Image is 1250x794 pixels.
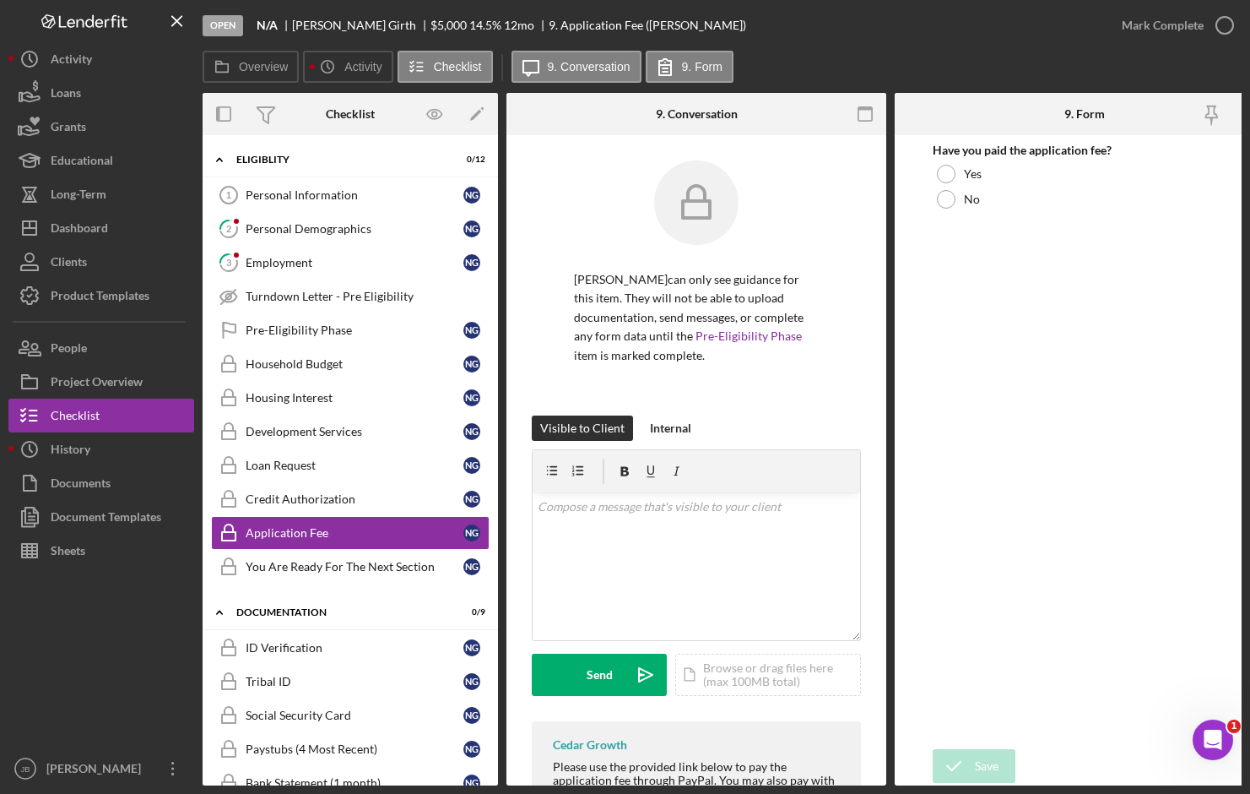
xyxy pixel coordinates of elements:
[211,482,490,516] a: Credit AuthorizationNG
[51,279,149,317] div: Product Templates
[211,550,490,584] a: You Are Ready For The Next SectionNG
[463,639,480,656] div: N G
[246,776,463,790] div: Bank Statement (1 month)
[455,155,485,165] div: 0 / 12
[463,707,480,724] div: N G
[574,270,819,365] p: [PERSON_NAME] can only see guidance for this item. They will not be able to upload documentation,...
[246,256,463,269] div: Employment
[695,329,802,343] a: Pre-Eligibility Phase
[239,60,288,73] label: Overview
[434,60,482,73] label: Checklist
[8,752,194,786] button: JB[PERSON_NAME]
[463,558,480,575] div: N G
[532,654,667,696] button: Send
[463,423,480,440] div: N G
[8,399,194,432] a: Checklist
[51,365,143,403] div: Project Overview
[8,110,194,144] a: Grants
[8,534,194,568] a: Sheets
[8,331,194,365] button: People
[463,389,480,406] div: N G
[211,246,490,280] a: 3EmploymentNG
[236,155,443,165] div: Eligiblity
[51,76,81,114] div: Loans
[226,223,231,234] tspan: 2
[292,19,430,32] div: [PERSON_NAME] Girth
[463,741,480,758] div: N G
[463,356,480,373] div: N G
[398,51,493,83] button: Checklist
[20,764,30,774] text: JB
[51,399,100,437] div: Checklist
[8,365,194,399] a: Project Overview
[469,19,501,32] div: 14.5 %
[51,144,113,182] div: Educational
[246,526,463,540] div: Application Fee
[8,144,194,177] button: Educational
[51,177,106,215] div: Long-Term
[344,60,381,73] label: Activity
[51,331,87,369] div: People
[1193,720,1233,760] iframe: Intercom live chat
[211,449,490,482] a: Loan RequestNG
[211,665,490,699] a: Tribal IDNG
[8,177,194,211] button: Long-Term
[656,107,738,121] div: 9. Conversation
[211,178,490,212] a: 1Personal InformationNG
[8,466,194,500] button: Documents
[8,245,194,279] button: Clients
[211,280,490,313] a: Turndown Letter - Pre Eligibility
[463,220,480,237] div: N G
[211,732,490,766] a: Paystubs (4 Most Recent)NG
[226,257,231,268] tspan: 3
[303,51,392,83] button: Activity
[51,211,108,249] div: Dashboard
[246,324,463,337] div: Pre-Eligibility Phase
[203,15,243,36] div: Open
[246,188,463,202] div: Personal Information
[211,415,490,449] a: Development ServicesNG
[463,322,480,339] div: N G
[51,466,111,504] div: Documents
[257,19,278,32] b: N/A
[504,19,534,32] div: 12 mo
[455,607,485,617] div: 0 / 9
[463,457,480,474] div: N G
[226,190,231,200] tspan: 1
[211,212,490,246] a: 2Personal DemographicsNG
[246,560,463,574] div: You Are Ready For The Next Section
[8,432,194,466] button: History
[646,51,733,83] button: 9. Form
[548,60,630,73] label: 9. Conversation
[8,76,194,110] button: Loans
[1064,107,1105,121] div: 9. Form
[532,416,633,441] button: Visible to Client
[246,357,463,371] div: Household Budget
[246,641,463,655] div: ID Verification
[236,607,443,617] div: Documentation
[540,416,625,441] div: Visible to Client
[8,500,194,534] a: Document Templates
[430,18,467,32] span: $5,000
[8,279,194,313] button: Product Templates
[51,500,161,538] div: Document Templates
[51,42,92,80] div: Activity
[463,673,480,690] div: N G
[326,107,375,121] div: Checklist
[964,167,982,181] label: Yes
[682,60,722,73] label: 9. Form
[1227,720,1241,733] span: 1
[1122,8,1204,42] div: Mark Complete
[8,211,194,245] button: Dashboard
[511,51,641,83] button: 9. Conversation
[246,742,463,756] div: Paystubs (4 Most Recent)
[246,709,463,722] div: Social Security Card
[203,51,299,83] button: Overview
